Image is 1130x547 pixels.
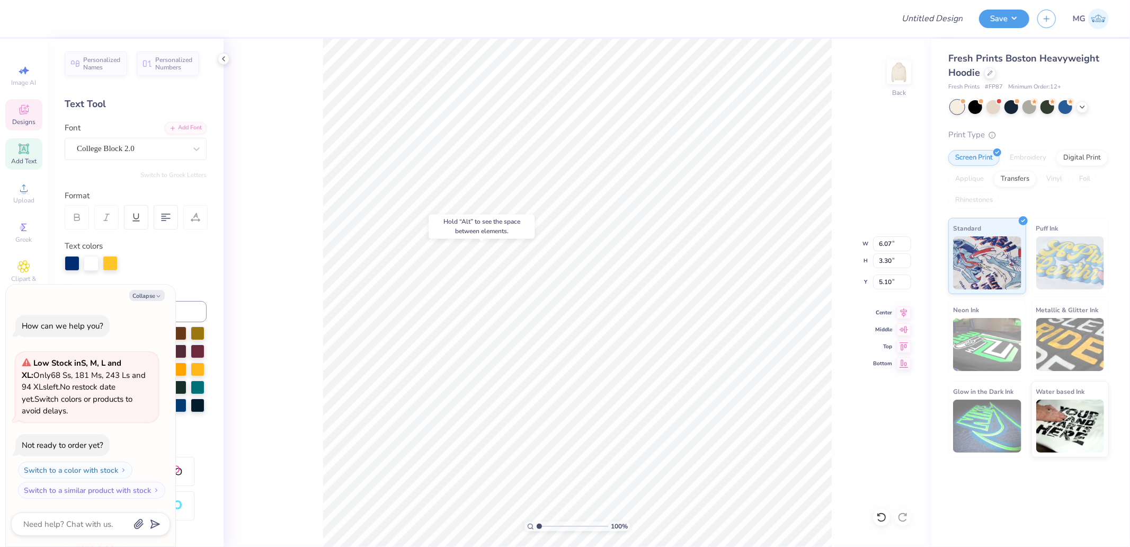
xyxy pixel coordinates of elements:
[611,522,628,531] span: 100 %
[65,190,208,202] div: Format
[18,462,132,479] button: Switch to a color with stock
[22,440,103,451] div: Not ready to order yet?
[888,61,910,83] img: Back
[985,83,1003,92] span: # FP87
[953,400,1021,453] img: Glow in the Dark Ink
[1073,13,1085,25] span: MG
[1056,150,1108,166] div: Digital Print
[11,157,37,165] span: Add Text
[873,326,892,333] span: Middle
[22,358,146,416] span: Only 68 Ss, 181 Ms, 243 Ls and 94 XLs left. Switch colors or products to avoid delays.
[65,97,207,111] div: Text Tool
[948,83,980,92] span: Fresh Prints
[1073,8,1109,29] a: MG
[22,358,121,381] strong: Low Stock in S, M, L and XL :
[1072,171,1097,187] div: Foil
[953,236,1021,289] img: Standard
[65,240,103,252] label: Text colors
[948,129,1109,141] div: Print Type
[953,318,1021,371] img: Neon Ink
[1039,171,1069,187] div: Vinyl
[873,360,892,367] span: Bottom
[873,343,892,350] span: Top
[65,122,81,134] label: Font
[140,171,207,179] button: Switch to Greek Letters
[948,52,1099,79] span: Fresh Prints Boston Heavyweight Hoodie
[948,150,1000,166] div: Screen Print
[994,171,1036,187] div: Transfers
[873,309,892,316] span: Center
[979,10,1029,28] button: Save
[953,386,1013,397] span: Glow in the Dark Ink
[1008,83,1061,92] span: Minimum Order: 12 +
[12,78,37,87] span: Image AI
[1036,223,1058,234] span: Puff Ink
[1088,8,1109,29] img: Michael Galon
[22,382,115,404] span: No restock date yet.
[155,56,193,71] span: Personalized Numbers
[953,223,981,234] span: Standard
[1036,236,1105,289] img: Puff Ink
[153,487,159,493] img: Switch to a similar product with stock
[65,281,207,294] div: Color
[13,196,34,205] span: Upload
[1003,150,1053,166] div: Embroidery
[22,321,103,331] div: How can we help you?
[1036,318,1105,371] img: Metallic & Glitter Ink
[1036,304,1099,315] span: Metallic & Glitter Ink
[429,214,535,239] div: Hold “Alt” to see the space between elements.
[1036,400,1105,453] img: Water based Ink
[948,171,991,187] div: Applique
[16,235,32,244] span: Greek
[892,88,906,98] div: Back
[12,118,35,126] span: Designs
[953,304,979,315] span: Neon Ink
[165,122,207,134] div: Add Font
[893,8,971,29] input: Untitled Design
[5,275,42,292] span: Clipart & logos
[83,56,121,71] span: Personalized Names
[129,290,165,301] button: Collapse
[948,192,1000,208] div: Rhinestones
[18,482,165,499] button: Switch to a similar product with stock
[120,467,127,473] img: Switch to a color with stock
[1036,386,1085,397] span: Water based Ink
